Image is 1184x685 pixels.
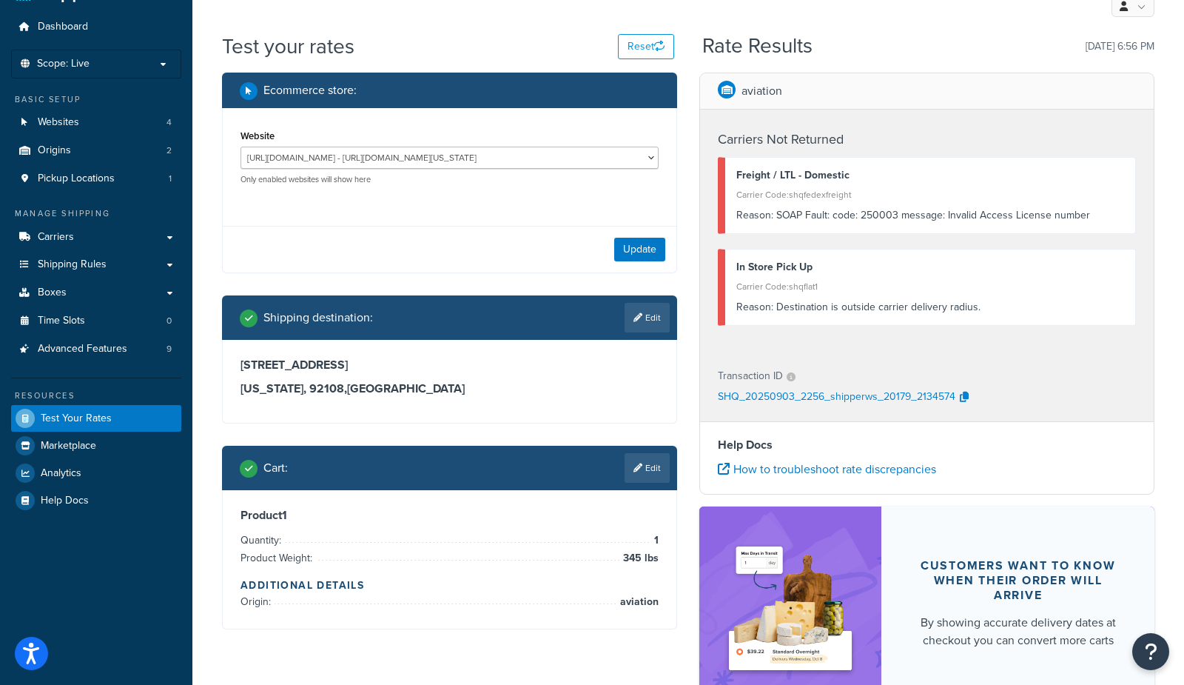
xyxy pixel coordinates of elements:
[41,467,81,480] span: Analytics
[169,173,172,185] span: 1
[166,144,172,157] span: 2
[38,231,74,244] span: Carriers
[11,93,181,106] div: Basic Setup
[718,436,1136,454] h4: Help Docs
[240,381,659,396] h3: [US_STATE], 92108 , [GEOGRAPHIC_DATA]
[917,614,1119,649] div: By showing accurate delivery dates at checkout you can convert more carts
[38,287,67,299] span: Boxes
[11,109,181,136] li: Websites
[1086,36,1154,57] p: [DATE] 6:56 PM
[736,297,1124,318] div: Destination is outside carrier delivery radius.
[625,303,670,333] a: Edit
[11,432,181,459] a: Marketplace
[718,130,1136,150] h4: Carriers Not Returned
[11,224,181,251] a: Carriers
[240,594,275,609] span: Origin:
[614,238,665,261] button: Update
[917,558,1119,603] div: Customers want to know when their order will arrive
[38,343,127,355] span: Advanced Features
[240,174,659,185] p: Only enabled websites will show here
[38,173,115,185] span: Pickup Locations
[37,58,90,70] span: Scope: Live
[263,84,357,97] h2: Ecommerce store :
[240,550,316,566] span: Product Weight:
[11,307,181,335] li: Time Slots
[736,165,1124,186] div: Freight / LTL - Domestic
[11,137,181,164] li: Origins
[616,593,659,611] span: aviation
[166,315,172,327] span: 0
[11,460,181,487] a: Analytics
[11,405,181,432] a: Test Your Rates
[222,32,354,61] h1: Test your rates
[38,315,85,327] span: Time Slots
[11,279,181,307] a: Boxes
[240,578,659,593] h4: Additional Details
[11,335,181,363] a: Advanced Features9
[618,34,674,59] button: Reset
[11,307,181,335] a: Time Slots0
[240,508,659,523] h3: Product 1
[11,251,181,278] a: Shipping Rules
[11,207,181,220] div: Manage Shipping
[11,13,181,41] a: Dashboard
[741,81,782,101] p: aviation
[736,184,1124,205] div: Carrier Code: shqfedexfreight
[11,165,181,193] li: Pickup Locations
[625,453,670,483] a: Edit
[38,21,88,33] span: Dashboard
[38,258,107,271] span: Shipping Rules
[650,532,659,549] span: 1
[736,276,1124,297] div: Carrier Code: shqflat1
[240,532,285,548] span: Quantity:
[702,35,813,58] h2: Rate Results
[736,299,773,315] span: Reason:
[166,116,172,129] span: 4
[240,358,659,372] h3: [STREET_ADDRESS]
[11,335,181,363] li: Advanced Features
[41,412,112,425] span: Test Your Rates
[736,205,1124,226] div: SOAP Fault: code: 250003 message: Invalid Access License number
[166,343,172,355] span: 9
[619,549,659,567] span: 345 lbs
[11,390,181,402] div: Resources
[38,144,71,157] span: Origins
[736,207,773,223] span: Reason:
[718,366,783,387] p: Transaction ID
[1132,633,1169,670] button: Open Resource Center
[41,440,96,452] span: Marketplace
[263,461,288,475] h2: Cart :
[11,109,181,136] a: Websites4
[38,116,79,129] span: Websites
[41,495,89,507] span: Help Docs
[263,311,373,324] h2: Shipping destination :
[11,165,181,193] a: Pickup Locations1
[718,461,936,478] a: How to troubleshoot rate discrepancies
[11,487,181,514] a: Help Docs
[240,130,275,141] label: Website
[718,387,955,409] p: SHQ_20250903_2256_shipperws_20179_2134574
[11,137,181,164] a: Origins2
[736,257,1124,278] div: In Store Pick Up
